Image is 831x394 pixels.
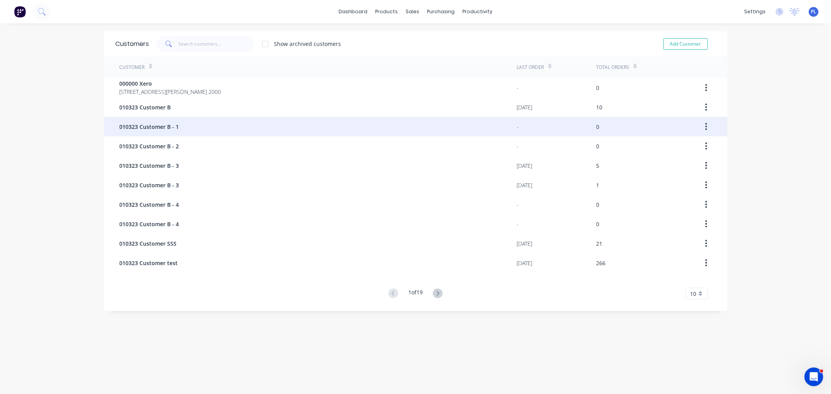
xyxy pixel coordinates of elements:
span: 010323 Customer B - 1 [120,123,179,131]
img: Factory [14,6,26,18]
div: settings [740,6,769,18]
div: products [371,6,402,18]
div: Customer [120,64,145,71]
div: 0 [596,220,600,228]
span: [STREET_ADDRESS][PERSON_NAME] 2000 [120,88,221,96]
div: [DATE] [517,103,533,111]
div: [DATE] [517,181,533,189]
div: Show archived customers [274,40,341,48]
a: dashboard [335,6,371,18]
div: 0 [596,142,600,150]
span: 010323 Customer B - 2 [120,142,179,150]
div: Customers [116,39,149,49]
div: 1 [596,181,600,189]
div: 1 of 19 [408,288,423,299]
div: - [517,84,519,92]
button: Add Customer [663,38,708,50]
div: 266 [596,259,606,267]
div: - [517,142,519,150]
div: [DATE] [517,162,533,170]
span: 010323 Customer B - 4 [120,201,179,209]
span: 10 [690,290,697,298]
div: 5 [596,162,600,170]
div: purchasing [423,6,459,18]
div: Last Order [517,64,544,71]
span: 010323 Customer SSS [120,239,177,248]
input: Search customers... [178,36,254,52]
div: 21 [596,239,603,248]
span: 010323 Customer test [120,259,178,267]
span: PL [811,8,817,15]
iframe: Intercom live chat [805,368,823,386]
div: 0 [596,84,600,92]
div: - [517,123,519,131]
div: Total Orders [596,64,630,71]
span: 010323 Customer B - 3 [120,181,179,189]
span: 000000 Xero [120,79,221,88]
span: 010323 Customer B - 3 [120,162,179,170]
div: 10 [596,103,603,111]
div: - [517,220,519,228]
span: 010323 Customer B [120,103,171,111]
div: 0 [596,123,600,131]
div: [DATE] [517,239,533,248]
span: 010323 Customer B - 4 [120,220,179,228]
div: productivity [459,6,496,18]
div: 0 [596,201,600,209]
div: - [517,201,519,209]
div: [DATE] [517,259,533,267]
div: sales [402,6,423,18]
